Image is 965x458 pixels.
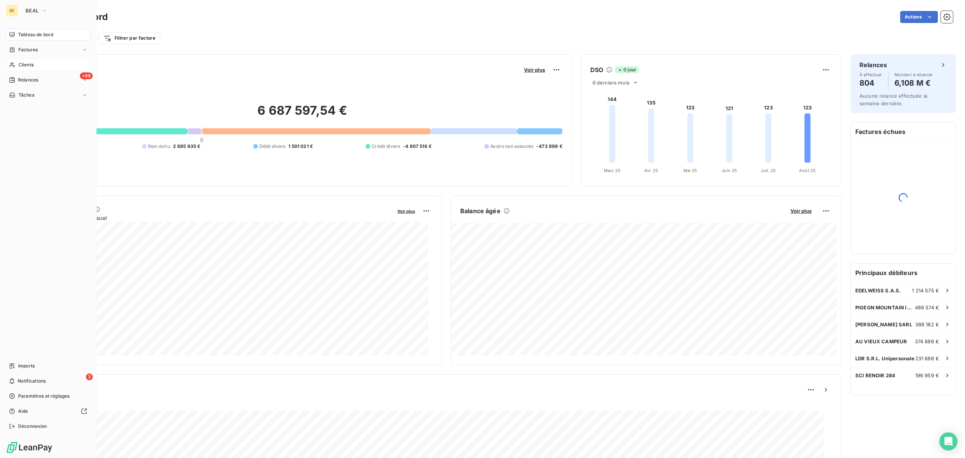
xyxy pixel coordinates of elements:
[524,67,545,73] span: Voir plus
[859,93,927,106] span: Aucune relance effectuée la semaine dernière.
[43,214,392,222] span: Chiffre d'affaires mensuel
[403,143,432,150] span: -4 807 516 €
[18,92,34,98] span: Tâches
[18,423,47,430] span: Déconnexion
[6,59,90,71] a: Clients
[372,143,400,150] span: Crédit divers
[522,66,547,73] button: Voir plus
[615,66,639,73] span: 0 jour
[6,405,90,417] a: Aide
[173,143,201,150] span: 2 885 935 €
[6,360,90,372] a: Imports
[939,432,957,450] div: Open Intercom Messenger
[604,168,620,173] tspan: Mars 25
[490,143,533,150] span: Avoirs non associés
[98,32,160,44] button: Filtrer par facture
[788,207,814,214] button: Voir plus
[855,338,907,344] span: AU VIEUX CAMPEUR
[790,208,812,214] span: Voir plus
[6,5,18,17] div: BE
[915,304,939,310] span: 489 574 €
[851,264,956,282] h6: Principaux débiteurs
[593,80,630,86] span: 6 derniers mois
[644,168,658,173] tspan: Avr. 25
[26,8,38,14] span: BEAL
[895,77,933,89] h4: 6,108 M €
[859,72,882,77] span: À effectuer
[80,72,93,79] span: +99
[855,355,914,361] span: LDR S.R.L. Unipersonale
[6,44,90,56] a: Factures
[761,168,776,173] tspan: Juil. 25
[395,207,417,214] button: Voir plus
[18,363,35,369] span: Imports
[859,60,887,69] h6: Relances
[855,304,915,310] span: PIGEON MOUNTAIN INDUSTRIES
[18,378,46,384] span: Notifications
[859,77,882,89] h4: 804
[18,31,53,38] span: Tableau de bord
[683,168,697,173] tspan: Mai 25
[288,143,313,150] span: 1 501 021 €
[43,103,562,126] h2: 6 687 597,54 €
[915,372,939,378] span: 196 959 €
[6,89,90,101] a: Tâches
[86,373,93,380] span: 3
[18,408,28,415] span: Aide
[6,441,53,453] img: Logo LeanPay
[915,321,939,327] span: 388 182 €
[18,46,38,53] span: Factures
[259,143,286,150] span: Débit divers
[148,143,170,150] span: Non-échu
[851,123,956,141] h6: Factures échues
[799,168,816,173] tspan: Août 25
[536,143,562,150] span: -473 899 €
[18,61,34,68] span: Clients
[6,74,90,86] a: +99Relances
[855,287,901,294] span: EDELWEISS S.A.S.
[721,168,737,173] tspan: Juin 25
[915,338,939,344] span: 374 886 €
[855,372,895,378] span: SCI RENOIR 284
[460,206,501,215] h6: Balance âgée
[6,390,90,402] a: Paramètres et réglages
[200,137,203,143] span: 0
[895,72,933,77] span: Montant à relancer
[900,11,938,23] button: Actions
[6,29,90,41] a: Tableau de bord
[912,287,939,294] span: 1 214 575 €
[590,65,603,74] h6: DSO
[18,393,69,400] span: Paramètres et réglages
[18,77,38,83] span: Relances
[397,209,415,214] span: Voir plus
[855,321,912,327] span: [PERSON_NAME] SARL
[915,355,939,361] span: 231 686 €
